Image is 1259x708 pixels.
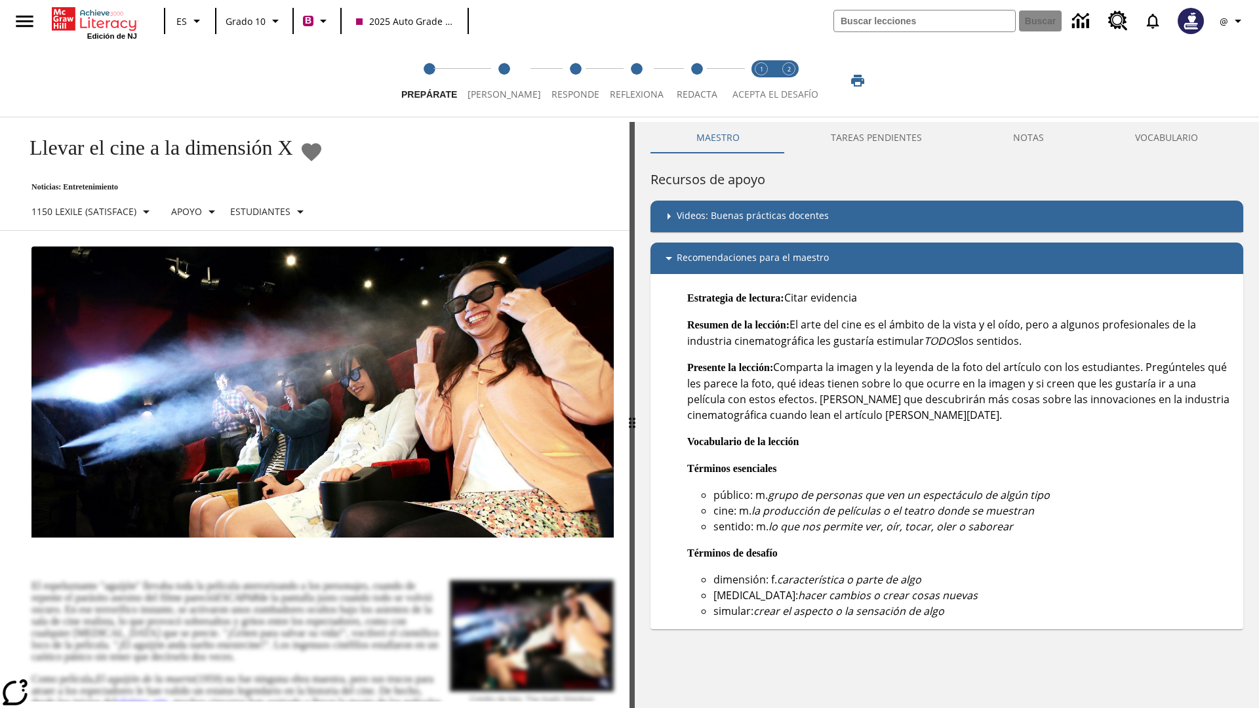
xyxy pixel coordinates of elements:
button: Lenguaje: ES, Selecciona un idioma [169,9,211,33]
button: VOCABULARIO [1089,122,1243,153]
li: dimensión: f. [713,572,1233,587]
li: sentido: m. [713,519,1233,534]
a: Notificaciones [1136,4,1170,38]
span: Prepárate [401,89,457,100]
button: Seleccione Lexile, 1150 Lexile (Satisface) [26,200,159,224]
em: TODOS [924,334,959,348]
p: Videos: Buenas prácticas docentes [677,208,829,224]
button: Perfil/Configuración [1212,9,1254,33]
p: 1150 Lexile (Satisface) [31,205,136,218]
p: Comparta la imagen y la leyenda de la foto del artículo con los estudiantes. Pregúnteles qué les ... [687,359,1233,423]
li: público: m. [713,487,1233,503]
em: la producción de películas o el teatro donde se muestran [751,503,1034,518]
button: Seleccionar estudiante [225,200,313,224]
span: Reflexiona [610,88,664,100]
strong: Resumen de la lección: [687,319,789,330]
p: El arte del cine es el ámbito de la vista y el oído, pero a algunos profesionales de la industria... [687,317,1233,349]
span: Grado 10 [226,14,266,28]
div: Instructional Panel Tabs [650,122,1243,153]
strong: Términos esenciales [687,463,776,474]
button: Reflexiona step 4 of 5 [599,45,674,117]
div: Pulsa la tecla de intro o la barra espaciadora y luego presiona las flechas de derecha e izquierd... [629,122,635,708]
em: característica o parte de algo [777,572,921,587]
h6: Recursos de apoyo [650,169,1243,190]
em: lo que nos permite ver, oír, tocar, oler o saborear [769,519,1013,534]
span: Edición de NJ [87,32,137,40]
div: activity [635,122,1259,708]
button: Boost El color de la clase es rojo violeta. Cambiar el color de la clase. [298,9,336,33]
button: Tipo de apoyo, Apoyo [166,200,225,224]
text: 2 [788,65,791,73]
span: Redacta [677,88,717,100]
li: cine: m. [713,503,1233,519]
input: Buscar campo [834,10,1015,31]
button: Acepta el desafío lee step 1 of 2 [742,45,780,117]
img: Avatar [1178,8,1204,34]
p: Noticias: Entretenimiento [16,182,323,192]
span: [PERSON_NAME] [468,88,541,100]
h1: Llevar el cine a la dimensión X [16,136,293,160]
strong: : [770,362,773,373]
em: hacer cambios o crear cosas nuevas [798,588,978,602]
button: Redacta step 5 of 5 [664,45,730,117]
div: Recomendaciones para el maestro [650,243,1243,274]
strong: Presente la lección [687,362,770,373]
button: Abrir el menú lateral [5,2,44,41]
text: 1 [760,65,763,73]
button: Escoja un nuevo avatar [1170,4,1212,38]
p: Recomendaciones para el maestro [677,250,829,266]
p: Citar evidencia [687,290,1233,306]
strong: Vocabulario de la lección [687,436,799,447]
button: Acepta el desafío contesta step 2 of 2 [770,45,808,117]
button: Lee step 2 of 5 [457,45,551,117]
strong: Estrategia de lectura: [687,292,784,304]
button: Prepárate step 1 of 5 [391,45,468,117]
li: [MEDICAL_DATA]: [713,587,1233,603]
span: 2025 Auto Grade 10 [356,14,453,28]
p: Estudiantes [230,205,290,218]
span: ES [176,14,187,28]
span: Responde [551,88,599,100]
em: grupo de personas que ven un espectáculo de algún tipo [768,488,1050,502]
a: Centro de recursos, Se abrirá en una pestaña nueva. [1100,3,1136,39]
a: Centro de información [1064,3,1100,39]
button: Añadir a mis Favoritas - Llevar el cine a la dimensión X [300,140,323,163]
div: Portada [52,5,137,40]
em: crear el aspecto o la sensación de algo [753,604,944,618]
button: Imprimir [837,69,879,92]
p: Apoyo [171,205,202,218]
button: Maestro [650,122,785,153]
button: NOTAS [967,122,1089,153]
span: B [305,12,311,29]
strong: Términos de desafío [687,547,778,559]
img: El panel situado frente a los asientos rocía con agua nebulizada al feliz público en un cine equi... [31,246,614,538]
div: Videos: Buenas prácticas docentes [650,201,1243,232]
button: TAREAS PENDIENTES [785,122,967,153]
span: ACEPTA EL DESAFÍO [732,88,818,100]
button: Responde step 3 of 5 [541,45,610,117]
li: simular: [713,603,1233,619]
span: @ [1220,14,1228,28]
button: Grado: Grado 10, Elige un grado [220,9,289,33]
